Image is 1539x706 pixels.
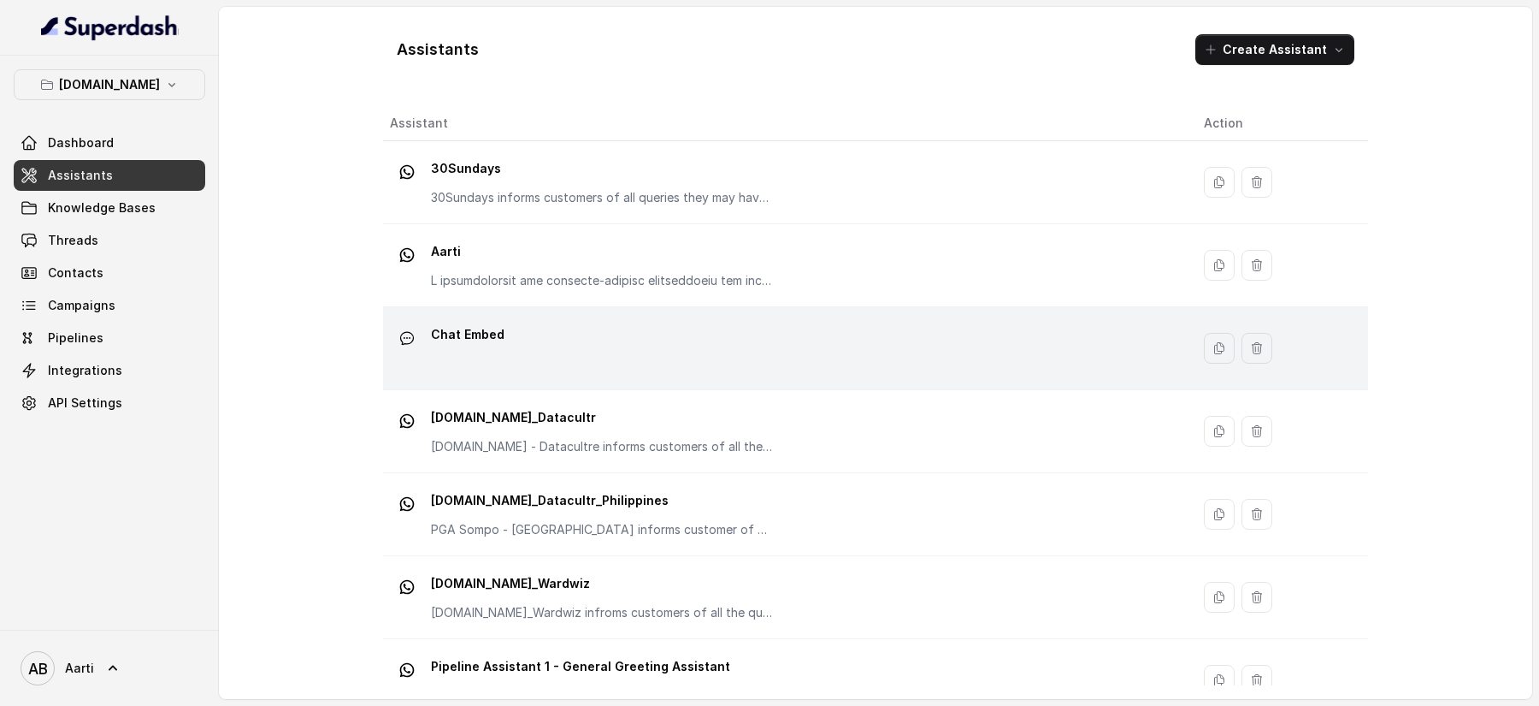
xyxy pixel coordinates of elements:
p: [DOMAIN_NAME]_Wardwiz infroms customers of all the queries related to the Wardwiz products/ plans... [431,604,773,621]
button: Create Assistant [1195,34,1354,65]
a: Dashboard [14,128,205,158]
text: AB [28,660,48,678]
p: 30Sundays informs customers of all queries they may have regarding the products/ offerings [431,189,773,206]
p: Aarti [431,238,773,265]
a: Assistants [14,160,205,191]
a: Knowledge Bases [14,193,205,223]
a: Pipelines [14,323,205,353]
h1: Assistants [397,36,479,63]
a: Threads [14,225,205,256]
img: light.svg [41,14,179,41]
p: Pipeline Assistant 1 - General Greeting Assistant [431,653,730,680]
p: 30Sundays [431,155,773,182]
a: Integrations [14,355,205,386]
span: API Settings [48,395,122,412]
span: Aarti [65,660,94,677]
span: Integrations [48,362,122,379]
p: Chat Embed [431,321,504,348]
a: Campaigns [14,290,205,321]
p: [DOMAIN_NAME]_Wardwiz [431,570,773,597]
span: Pipelines [48,329,103,347]
span: Knowledge Bases [48,199,156,217]
p: [DOMAIN_NAME]_Datacultr_Philippines [431,487,773,514]
p: [DOMAIN_NAME] [59,74,160,95]
p: [DOMAIN_NAME] - Datacultre informs customers of all the queries they have related to any of the p... [431,438,773,455]
th: Assistant [383,106,1190,141]
span: Campaigns [48,297,115,314]
a: API Settings [14,388,205,418]
p: [DOMAIN_NAME]_Datacultr [431,404,773,431]
span: Contacts [48,264,103,282]
span: Dashboard [48,134,114,151]
p: PGA Sompo - [GEOGRAPHIC_DATA] informs customer of all queries they have related to any of the pro... [431,521,773,538]
span: Assistants [48,167,113,184]
span: Threads [48,232,98,249]
a: Contacts [14,258,205,288]
a: Aarti [14,644,205,692]
th: Action [1190,106,1368,141]
button: [DOMAIN_NAME] [14,69,205,100]
p: L ipsumdolorsit ame consecte-adipisc elitseddoeiu tem incidi ut lab etdol magna al enimadm ven qu... [431,272,773,289]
